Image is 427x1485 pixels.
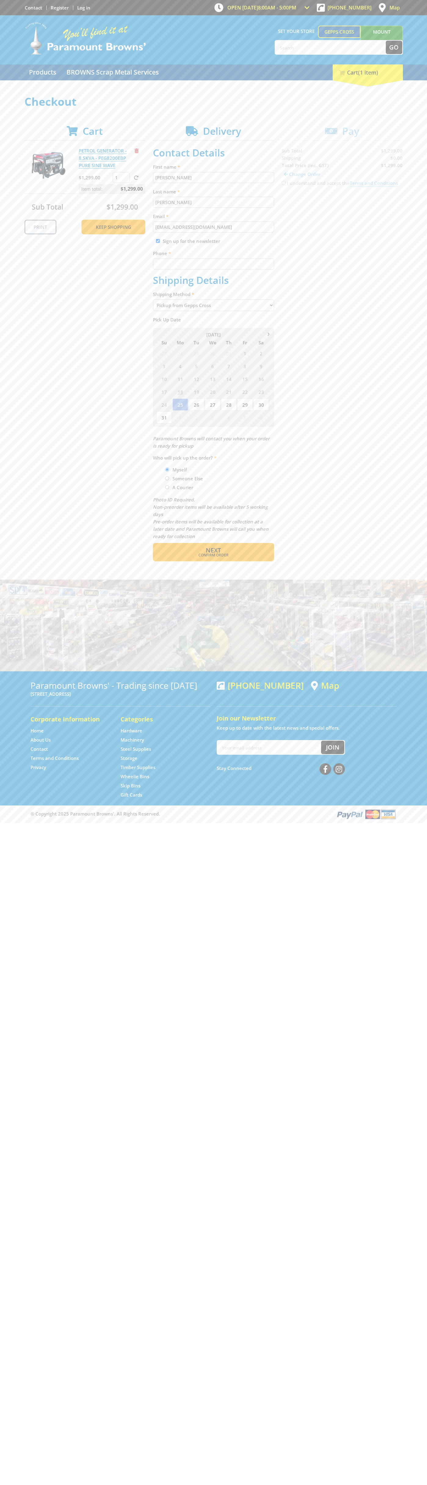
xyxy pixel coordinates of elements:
a: Go to the Home page [31,728,44,734]
p: $1,299.00 [79,174,111,181]
input: Please enter your last name. [153,197,274,208]
span: 8:00am - 5:00pm [258,4,296,11]
a: View a map of Gepps Cross location [311,680,339,691]
span: 7 [221,360,237,372]
span: We [205,339,220,346]
input: Please enter your first name. [153,172,274,183]
a: Go to the Hardware page [121,728,142,734]
input: Please select who will pick up the order. [165,476,169,480]
img: Paramount Browns' [24,21,147,55]
span: 31 [221,347,237,359]
label: Shipping Method [153,291,274,298]
em: Photo ID Required. Non-preorder items will be available after 5 working days Pre-order items will... [153,497,269,539]
a: Keep Shopping [81,220,145,234]
span: 1 [237,347,253,359]
span: 6 [205,360,220,372]
a: Go to the Contact page [25,5,42,11]
span: Mo [172,339,188,346]
a: Print [24,220,56,234]
a: Go to the Machinery page [121,737,144,743]
button: Join [321,741,344,754]
label: Sign up for the newsletter [163,238,220,244]
div: Cart [333,64,403,80]
span: 29 [237,398,253,411]
h5: Join our Newsletter [217,714,397,723]
span: 28 [221,398,237,411]
a: Log in [77,5,90,11]
input: Your email address [217,741,321,754]
label: Pick Up Date [153,316,274,323]
span: 23 [253,386,269,398]
span: $1,299.00 [107,202,138,212]
a: Go to the Storage page [121,755,137,761]
span: 17 [156,386,172,398]
div: [PHONE_NUMBER] [217,680,304,690]
span: 2 [253,347,269,359]
a: Go to the About Us page [31,737,51,743]
label: Who will pick up the order? [153,454,274,461]
span: 11 [172,373,188,385]
a: Go to the Timber Supplies page [121,764,155,771]
input: Please select who will pick up the order. [165,485,169,489]
input: Please enter your email address. [153,222,274,233]
span: Sub Total [32,202,63,212]
a: Go to the Privacy page [31,764,46,771]
span: Su [156,339,172,346]
span: 3 [156,360,172,372]
span: 12 [189,373,204,385]
p: Item total: [79,184,145,193]
label: Last name [153,188,274,195]
span: 10 [156,373,172,385]
span: 21 [221,386,237,398]
span: Tu [189,339,204,346]
span: 24 [156,398,172,411]
span: 30 [205,347,220,359]
h3: Paramount Browns' - Trading since [DATE] [31,680,211,690]
span: 8 [237,360,253,372]
span: 25 [172,398,188,411]
span: 3 [205,411,220,424]
h1: Checkout [24,96,403,108]
span: Set your store [275,26,318,37]
h2: Shipping Details [153,274,274,286]
span: 20 [205,386,220,398]
span: 13 [205,373,220,385]
a: Go to the Steel Supplies page [121,746,151,752]
span: 9 [253,360,269,372]
span: 2 [189,411,204,424]
img: PETROL GENERATOR - 8.5KVA - PEG8200EBP PURE SINE WAVE [30,147,67,184]
h5: Categories [121,715,198,724]
a: Go to the Wheelie Bins page [121,773,149,780]
a: Gepps Cross [318,26,360,38]
label: Someone Else [170,473,205,484]
span: Cart [83,124,103,137]
input: Please enter your telephone number. [153,258,274,269]
a: Go to the registration page [51,5,69,11]
label: Phone [153,250,274,257]
span: 27 [205,398,220,411]
span: 15 [237,373,253,385]
h2: Contact Details [153,147,274,159]
div: ® Copyright 2025 Paramount Browns'. All Rights Reserved. [24,809,403,820]
div: Stay Connected [217,761,345,776]
input: Search [275,41,386,54]
span: 14 [221,373,237,385]
span: 6 [253,411,269,424]
span: 31 [156,411,172,424]
a: Remove from cart [135,148,139,154]
a: Go to the Contact page [31,746,48,752]
a: Go to the BROWNS Scrap Metal Services page [62,64,163,80]
button: Go [386,41,402,54]
input: Please select who will pick up the order. [165,468,169,471]
p: Keep up to date with the latest news and special offers. [217,724,397,732]
span: OPEN [DATE] [227,4,296,11]
span: 30 [253,398,269,411]
label: Email [153,213,274,220]
a: PETROL GENERATOR - 8.5KVA - PEG8200EBP PURE SINE WAVE [79,148,127,169]
label: A Courier [170,482,195,493]
h5: Corporate Information [31,715,108,724]
span: 27 [156,347,172,359]
label: Myself [170,464,189,475]
a: Go to the Terms and Conditions page [31,755,79,761]
span: 28 [172,347,188,359]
